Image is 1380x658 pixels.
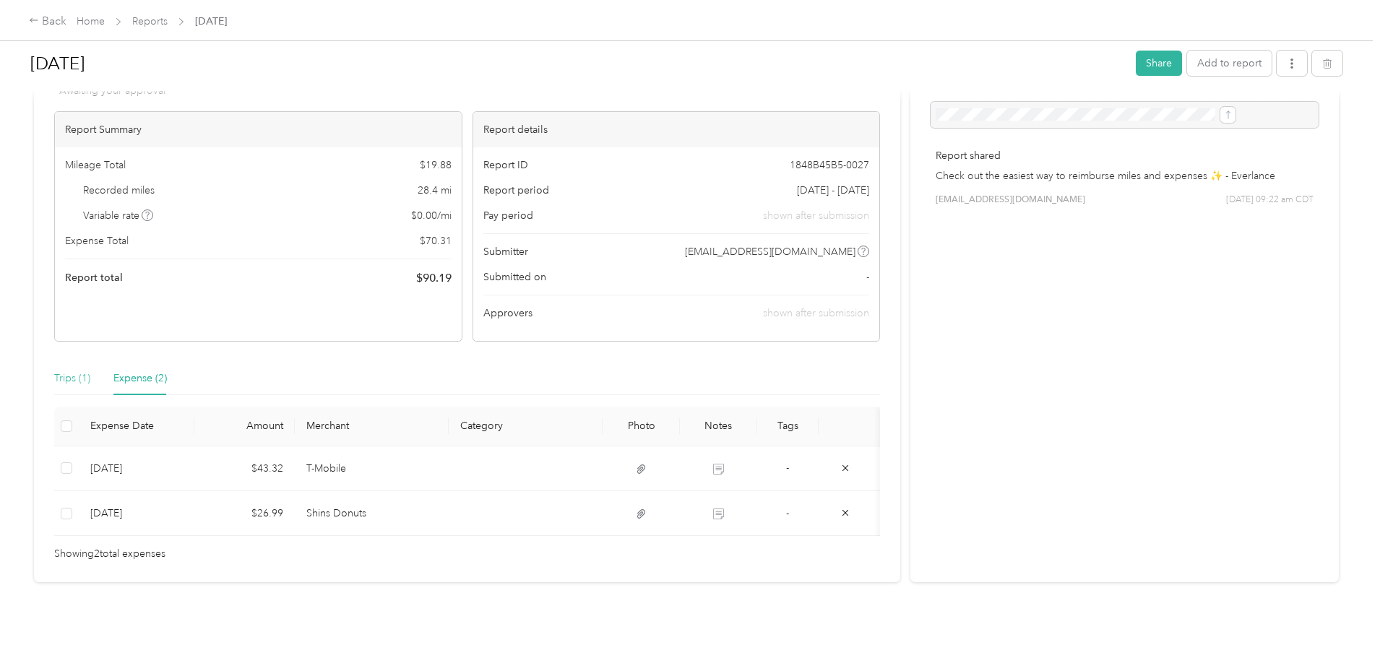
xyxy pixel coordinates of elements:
[411,208,452,223] span: $ 0.00 / mi
[132,15,168,27] a: Reports
[79,407,194,446] th: Expense Date
[418,183,452,198] span: 28.4 mi
[65,233,129,248] span: Expense Total
[113,371,167,386] div: Expense (2)
[786,462,789,474] span: -
[194,446,295,491] td: $43.32
[65,157,126,173] span: Mileage Total
[473,112,880,147] div: Report details
[54,546,165,562] span: Showing 2 total expenses
[483,183,549,198] span: Report period
[483,306,532,321] span: Approvers
[295,446,449,491] td: T-Mobile
[757,407,819,446] th: Tags
[797,183,869,198] span: [DATE] - [DATE]
[1226,194,1314,207] span: [DATE] 09:22 am CDT
[194,407,295,446] th: Amount
[866,269,869,285] span: -
[1299,577,1380,658] iframe: Everlance-gr Chat Button Frame
[757,491,819,536] td: -
[55,112,462,147] div: Report Summary
[483,269,546,285] span: Submitted on
[195,14,227,29] span: [DATE]
[763,208,869,223] span: shown after submission
[936,168,1314,183] p: Check out the easiest way to reimburse miles and expenses ✨ - Everlance
[936,148,1314,163] p: Report shared
[65,270,123,285] span: Report total
[936,194,1085,207] span: [EMAIL_ADDRESS][DOMAIN_NAME]
[449,407,603,446] th: Category
[79,446,194,491] td: 9-2-2025
[685,244,855,259] span: [EMAIL_ADDRESS][DOMAIN_NAME]
[295,407,449,446] th: Merchant
[83,183,155,198] span: Recorded miles
[194,491,295,536] td: $26.99
[1136,51,1182,76] button: Share
[420,233,452,248] span: $ 70.31
[763,307,869,319] span: shown after submission
[54,371,90,386] div: Trips (1)
[680,407,757,446] th: Notes
[295,491,449,536] td: Shins Donuts
[83,208,154,223] span: Variable rate
[79,491,194,536] td: 9-2-2025
[769,420,807,432] div: Tags
[416,269,452,287] span: $ 90.19
[786,507,789,519] span: -
[420,157,452,173] span: $ 19.88
[483,157,528,173] span: Report ID
[757,446,819,491] td: -
[77,15,105,27] a: Home
[30,46,1126,81] h1: Sep 2025
[29,13,66,30] div: Back
[483,244,528,259] span: Submitter
[483,208,533,223] span: Pay period
[790,157,869,173] span: 1848B45B5-0027
[1187,51,1272,76] button: Add to report
[603,407,680,446] th: Photo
